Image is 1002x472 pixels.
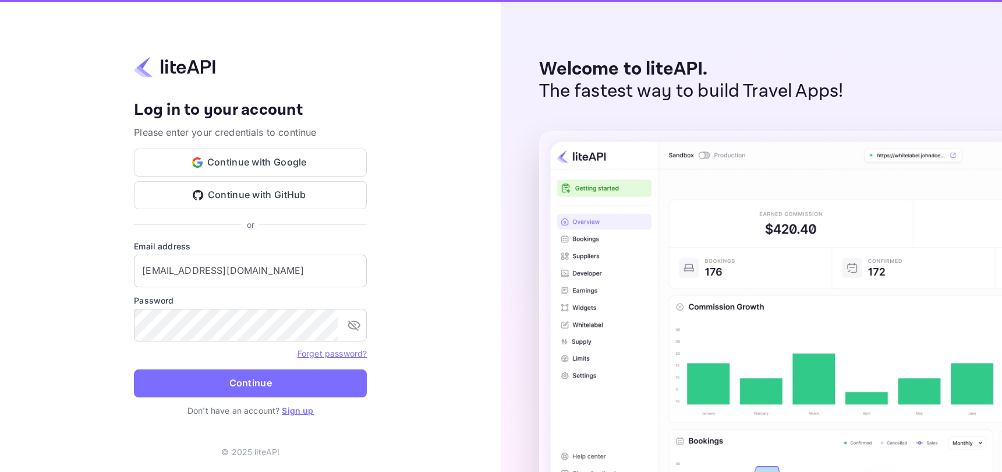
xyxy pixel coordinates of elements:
[134,404,367,417] p: Don't have an account?
[342,314,366,337] button: toggle password visibility
[539,80,844,103] p: The fastest way to build Travel Apps!
[134,181,367,209] button: Continue with GitHub
[221,446,279,458] p: © 2025 liteAPI
[134,125,367,139] p: Please enter your credentials to continue
[134,55,215,78] img: liteapi
[134,100,367,121] h4: Log in to your account
[134,149,367,177] button: Continue with Google
[247,219,254,231] p: or
[134,369,367,397] button: Continue
[134,240,367,252] label: Email address
[134,255,367,287] input: Enter your email address
[539,58,844,80] p: Welcome to liteAPI.
[282,406,313,415] a: Sign up
[298,348,367,358] a: Forget password?
[134,294,367,307] label: Password
[298,347,367,359] a: Forget password?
